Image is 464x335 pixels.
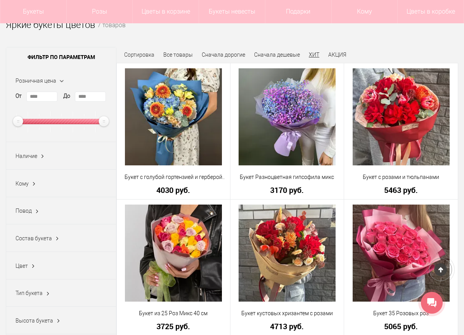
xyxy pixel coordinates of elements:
h1: Яркие букеты цветов [6,18,95,32]
a: Сначала дешевые [254,52,300,58]
a: Букет Разноцветная гипсофила микс [235,173,339,181]
img: Букет 35 Розовых роз [353,205,450,302]
span: Фильтр по параметрам [6,47,116,67]
span: Наличие [16,153,37,159]
img: Букет Разноцветная гипсофила микс [239,68,336,165]
a: Букет с голубой гортензией и герберой мини [122,173,225,181]
span: Состав букета [16,235,52,241]
small: 7 товаров [97,23,126,41]
a: 3170 руб. [235,186,339,194]
span: Высота букета [16,318,53,324]
a: ХИТ [309,52,319,58]
span: Кому [16,181,29,187]
img: Букет кустовых хризантем с розами [239,205,336,302]
label: До [63,92,70,100]
a: Букет 35 Розовых роз [349,309,453,318]
img: Букет из 25 Роз Микс 40 см [125,205,222,302]
a: 3725 руб. [122,322,225,330]
a: Букет кустовых хризантем с розами [235,309,339,318]
a: 5065 руб. [349,322,453,330]
label: От [16,92,22,100]
span: Цвет [16,263,28,269]
span: Розничная цена [16,78,56,84]
span: Повод [16,208,32,214]
img: Букет с розами и тюльпанами [353,68,450,165]
a: Все товары [163,52,193,58]
a: Сначала дорогие [202,52,245,58]
a: 5463 руб. [349,186,453,194]
span: Сортировка [124,52,154,58]
img: Букет с голубой гортензией и герберой мини [125,68,222,165]
a: 4030 руб. [122,186,225,194]
a: Букет из 25 Роз Микс 40 см [122,309,225,318]
a: 4713 руб. [235,322,339,330]
a: Букет с розами и тюльпанами [349,173,453,181]
a: АКЦИЯ [328,52,346,58]
span: Тип букета [16,290,43,296]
